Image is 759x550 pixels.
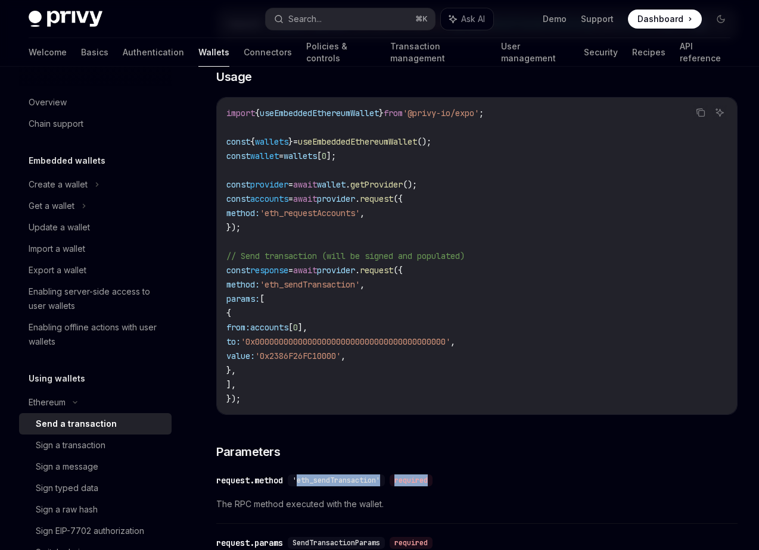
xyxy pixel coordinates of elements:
span: = [288,193,293,204]
a: Export a wallet [19,260,172,281]
span: , [450,336,455,347]
span: value: [226,351,255,361]
span: '0x0000000000000000000000000000000000000000' [241,336,450,347]
span: wallets [284,151,317,161]
a: Sign typed data [19,477,172,499]
div: Sign typed data [36,481,98,495]
span: ], [298,322,307,333]
img: dark logo [29,11,102,27]
span: 0 [293,322,298,333]
div: request.method [216,474,283,486]
a: Dashboard [628,10,702,29]
a: User management [501,38,570,67]
div: Update a wallet [29,220,90,235]
span: wallet [317,179,346,190]
span: , [341,351,346,361]
span: . [346,179,350,190]
button: Ask AI [712,105,727,120]
span: ({ [393,193,403,204]
a: Import a wallet [19,238,172,260]
span: to: [226,336,241,347]
a: Connectors [244,38,292,67]
span: (); [403,179,417,190]
span: } [288,136,293,147]
a: Send a transaction [19,413,172,435]
a: Security [584,38,618,67]
span: 'eth_sendTransaction' [260,279,360,290]
div: Sign EIP-7702 authorization [36,524,144,538]
span: { [226,308,231,318]
a: Wallets [198,38,229,67]
span: useEmbeddedEthereumWallet [298,136,417,147]
span: [ [260,293,265,304]
button: Copy the contents from the code block [693,105,708,120]
span: = [293,136,298,147]
span: ⌘ K [415,14,428,24]
span: import [226,108,255,118]
span: const [226,151,250,161]
span: . [355,265,360,276]
a: Overview [19,92,172,113]
div: Send a transaction [36,417,117,431]
div: Sign a transaction [36,438,105,452]
span: Ask AI [461,13,485,25]
span: await [293,179,317,190]
a: Welcome [29,38,67,67]
span: const [226,136,250,147]
a: Demo [543,13,567,25]
span: Dashboard [637,13,683,25]
span: 'eth_requestAccounts' [260,208,360,218]
span: ; [479,108,484,118]
span: ]; [326,151,336,161]
a: Recipes [632,38,665,67]
span: method: [226,279,260,290]
span: = [288,179,293,190]
span: method: [226,208,260,218]
div: Search... [288,12,322,26]
button: Toggle dark mode [711,10,730,29]
div: request.params [216,537,283,549]
span: [ [288,322,293,333]
a: Enabling offline actions with user wallets [19,317,172,352]
div: Enabling offline actions with user wallets [29,320,164,349]
span: accounts [250,322,288,333]
span: SendTransactionParams [293,538,380,548]
div: Ethereum [29,395,66,410]
span: }, [226,365,236,376]
a: Sign EIP-7702 authorization [19,520,172,542]
span: ], [226,379,236,390]
button: Ask AI [441,8,493,30]
span: provider [250,179,288,190]
span: accounts [250,193,288,204]
span: '@privy-io/expo' [403,108,479,118]
a: Update a wallet [19,217,172,238]
span: const [226,265,250,276]
a: Sign a raw hash [19,499,172,520]
span: wallets [255,136,288,147]
div: Create a wallet [29,177,88,192]
span: from: [226,322,250,333]
span: Usage [216,68,252,85]
a: API reference [680,38,730,67]
span: useEmbeddedEthereumWallet [260,108,379,118]
h5: Using wallets [29,371,85,386]
a: Basics [81,38,108,67]
a: Transaction management [390,38,487,67]
span: const [226,179,250,190]
span: getProvider [350,179,403,190]
span: from [384,108,403,118]
div: Get a wallet [29,199,74,213]
span: Parameters [216,443,280,460]
span: (); [417,136,431,147]
span: , [360,208,365,218]
div: Overview [29,95,67,110]
span: { [255,108,260,118]
span: The RPC method executed with the wallet. [216,497,738,511]
div: required [390,537,433,549]
span: }); [226,393,241,404]
span: '0x2386F26FC10000' [255,351,341,361]
span: response [250,265,288,276]
a: Enabling server-side access to user wallets [19,281,172,317]
span: provider [317,265,355,276]
div: Import a wallet [29,242,85,256]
